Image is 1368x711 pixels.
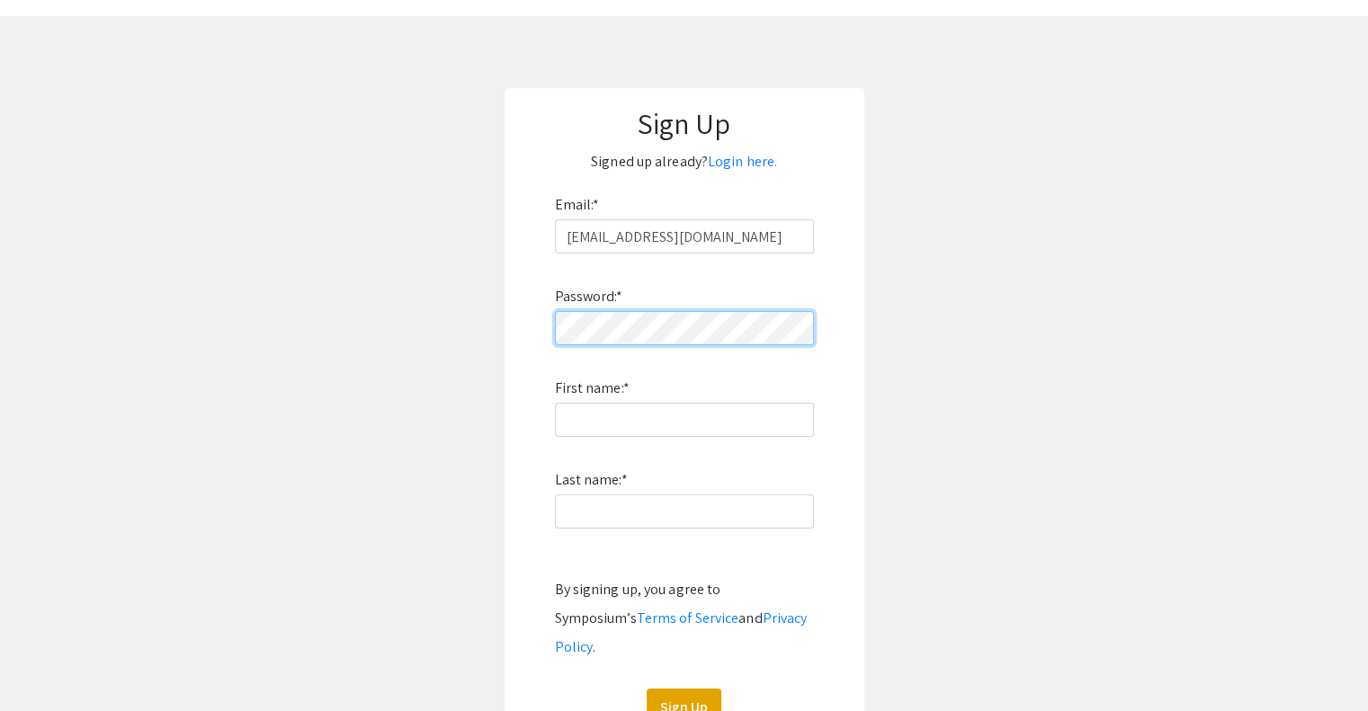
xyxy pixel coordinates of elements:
[637,609,739,627] a: Terms of Service
[523,147,846,176] p: Signed up already?
[555,575,814,662] div: By signing up, you agree to Symposium’s and .
[555,191,600,219] label: Email:
[523,106,846,140] h1: Sign Up
[555,282,623,311] label: Password:
[1292,630,1355,698] iframe: Chat
[555,374,630,403] label: First name:
[555,466,628,494] label: Last name:
[708,152,777,171] a: Login here.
